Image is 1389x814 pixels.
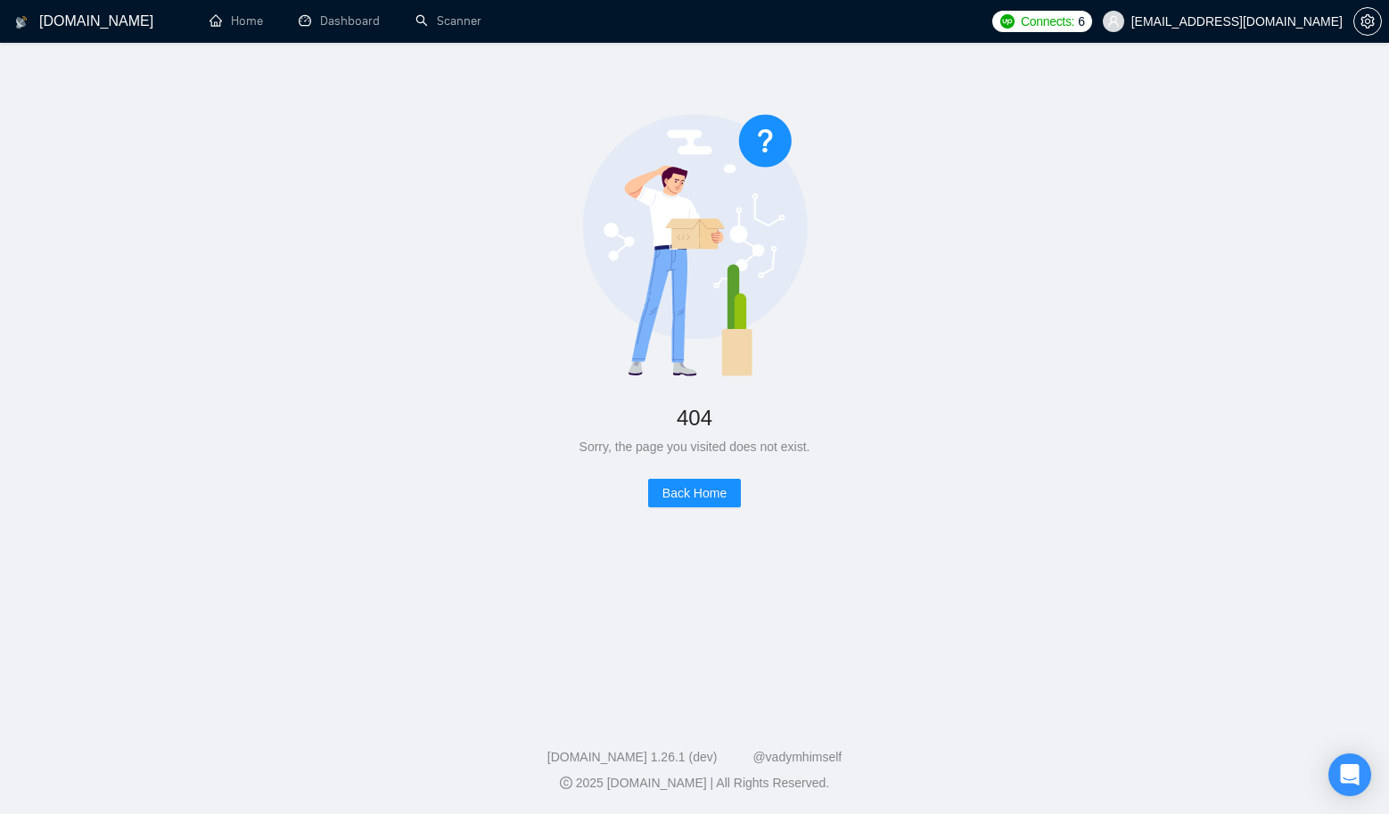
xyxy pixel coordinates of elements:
div: 2025 [DOMAIN_NAME] | All Rights Reserved. [14,774,1375,793]
button: setting [1353,7,1382,36]
a: [DOMAIN_NAME] 1.26.1 (dev) [547,750,718,764]
span: Back Home [662,483,727,503]
span: user [1107,15,1120,28]
div: 404 [57,399,1332,437]
span: setting [1354,14,1381,29]
span: Connects: [1021,12,1074,31]
a: dashboardDashboard [299,13,380,29]
a: homeHome [210,13,263,29]
div: Sorry, the page you visited does not exist. [57,437,1332,456]
div: Open Intercom Messenger [1328,753,1371,796]
img: upwork-logo.png [1000,14,1015,29]
span: 6 [1078,12,1085,31]
a: searchScanner [415,13,481,29]
button: Back Home [648,479,741,507]
a: setting [1353,14,1382,29]
a: @vadymhimself [752,750,842,764]
span: copyright [560,777,572,789]
img: logo [15,8,28,37]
